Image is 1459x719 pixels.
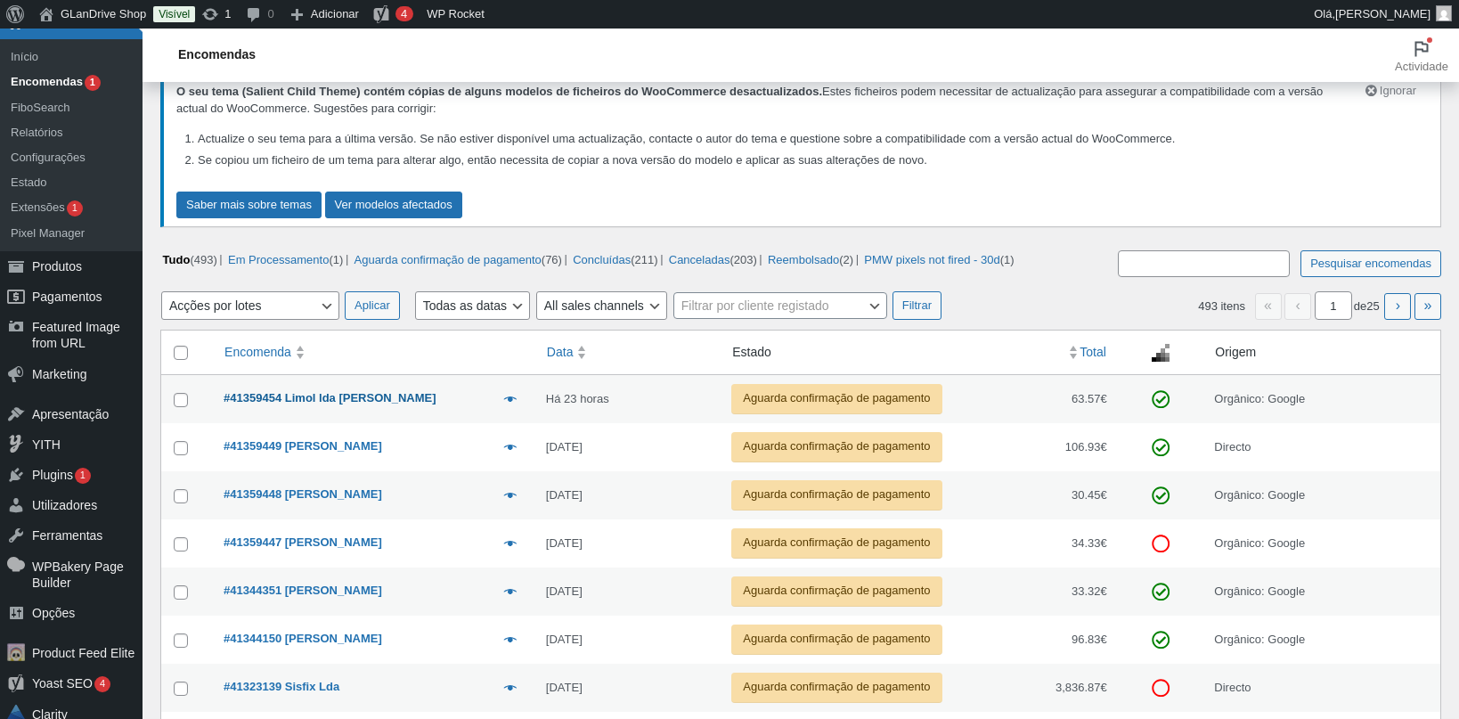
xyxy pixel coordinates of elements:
[1202,616,1440,664] td: Orgânico: Google
[1101,392,1107,405] span: €
[546,392,609,405] time: Setembro 29, 2025 4:49 pm
[1101,584,1107,598] span: €
[1152,631,1170,649] div: Conversion pixels fired
[1414,293,1441,320] a: Última página
[160,248,223,271] li: |
[160,250,219,268] a: Tudo(493)
[325,192,462,218] a: Ver modelos afectados
[1384,293,1411,320] a: Página seguinte
[1101,488,1107,502] span: €
[176,192,322,218] a: Saber mais sobre temas
[743,576,930,606] span: Aguarda confirmação de pagamento
[973,344,1106,362] a: Total
[1072,392,1107,405] span: 63.57
[224,535,382,549] a: #41359447 [PERSON_NAME]
[352,248,567,271] li: |
[175,81,1430,119] p: Estes ficheiros podem necessitar de actualização para assegurar a compatibilidade com a versão ac...
[224,487,382,501] a: #41359448 [PERSON_NAME]
[224,680,339,693] a: #41323139 Sisfix Lda
[1202,568,1440,616] td: Orgânico: Google
[765,250,855,268] a: Reembolsado(2)
[1072,488,1107,502] span: 30.45
[546,536,583,550] time: Setembro 12, 2025 6:25 pm
[743,432,930,462] span: Aguarda confirmação de pagamento
[1202,471,1440,519] td: Orgânico: Google
[225,250,346,268] a: Em Processamento(1)
[893,291,941,320] input: Filtrar
[1152,438,1170,456] div: Conversion pixels fired
[571,250,661,268] a: Concluídas(211)
[1424,298,1432,313] span: »
[743,528,930,558] span: Aguarda confirmação de pagamento
[1152,340,1170,365] span: PMW pixels fired
[542,252,562,266] span: (76)
[1080,344,1106,362] span: Total
[1056,681,1107,694] span: 3,836.87
[547,344,707,362] a: Data
[224,344,291,362] span: Encomenda
[224,344,522,362] a: Encomenda
[1152,535,1170,552] div: Conversion pixels not fired yet
[80,470,86,480] span: 1
[1366,299,1379,313] span: 25
[498,627,523,652] a: Visualizar
[176,85,822,98] strong: O seu tema (Salient Child Theme) contém cópias de alguns modelos de ficheiros do WooCommerce desa...
[1384,29,1459,82] button: Actividade
[225,248,348,271] li: |
[1152,486,1170,504] div: Conversion pixels fired
[546,633,583,646] time: Agosto 19, 2025 2:58 pm
[547,344,574,362] span: Data
[1198,299,1245,313] span: 493 itens
[224,632,382,645] strong: #41344150 [PERSON_NAME]
[1000,252,1015,266] span: (1)
[1101,681,1107,694] span: €
[839,252,853,266] span: (2)
[1202,375,1440,423] td: Orgânico: Google
[546,681,583,694] time: Agosto 12, 2025 11:51 am
[666,248,762,271] li: |
[329,252,343,266] span: (1)
[1335,7,1430,20] span: [PERSON_NAME]
[224,584,382,597] a: #41344351 [PERSON_NAME]
[1355,66,1430,107] a: Ignorar
[743,673,930,702] span: Aguarda confirmação de pagamento
[224,391,436,404] a: #41359454 Limol lda [PERSON_NAME]
[546,584,583,598] time: Setembro 3, 2025 5:18 pm
[72,202,77,213] span: 1
[1396,298,1400,313] span: ›
[352,250,565,268] a: Aguarda confirmação de pagamento(76)
[498,579,523,604] a: Visualizar
[224,439,382,453] a: #41359449 [PERSON_NAME]
[743,384,930,413] span: Aguarda confirmação de pagamento
[571,248,664,271] li: |
[743,625,930,654] span: Aguarda confirmação de pagamento
[1065,440,1107,453] span: 106.93
[345,291,400,320] input: Aplicar
[498,483,523,508] a: Visualizar
[498,387,523,412] a: Visualizar
[1255,293,1282,320] span: «
[720,331,960,375] th: Estado
[143,29,1384,82] h1: Encomendas
[631,252,657,266] span: (211)
[190,252,216,266] span: (493)
[681,298,829,313] span: Filtrar por cliente registado
[1101,633,1107,646] span: €
[100,678,105,689] span: 4
[1354,299,1382,313] span: de
[1152,390,1170,408] div: Conversion pixels fired
[666,250,759,268] a: Canceladas(203)
[1284,293,1311,320] span: ‹
[1202,664,1440,712] td: Directo
[1101,440,1107,453] span: €
[546,488,583,502] time: Setembro 18, 2025 11:20 am
[1072,584,1107,598] span: 33.32
[1072,536,1107,550] span: 34.33
[765,248,859,271] li: |
[1152,583,1170,601] div: Conversion pixels fired
[90,77,95,87] span: 1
